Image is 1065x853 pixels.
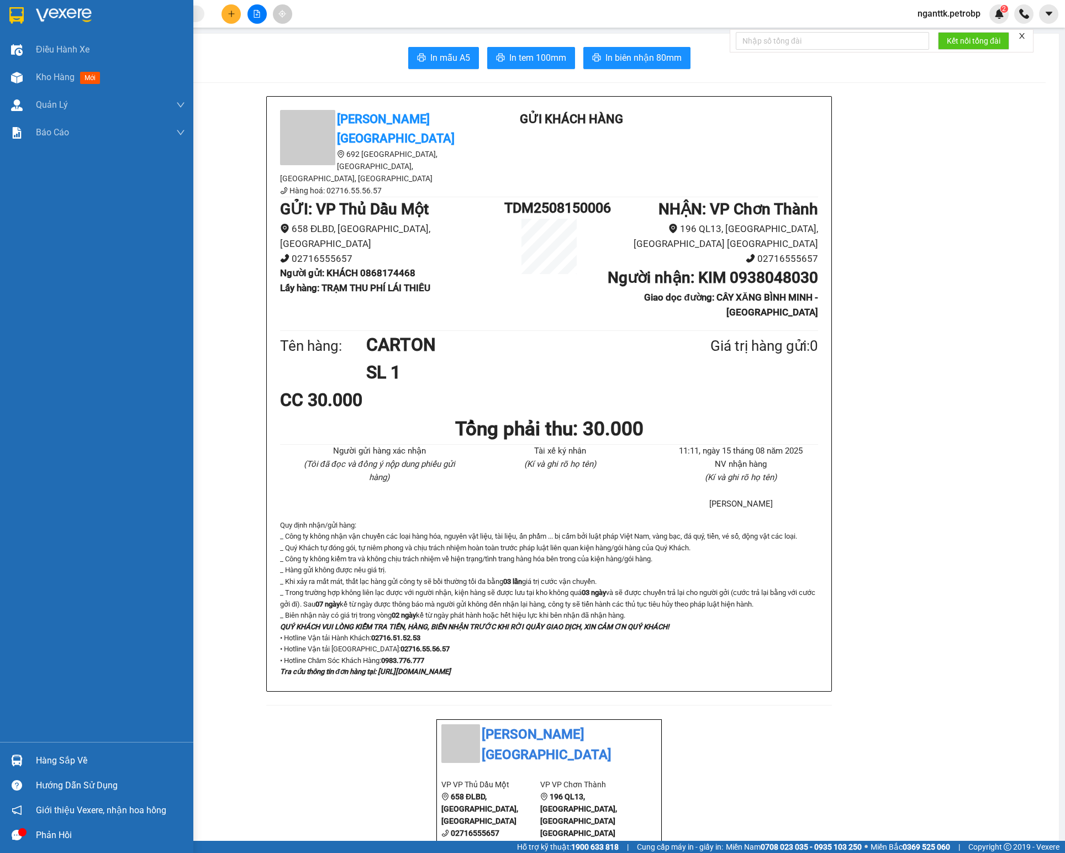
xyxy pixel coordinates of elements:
[253,10,261,18] span: file-add
[280,282,430,293] b: Lấy hàng : TRẠM THU PHÍ LÁI THIÊU
[9,71,25,82] span: DĐ:
[280,335,366,357] div: Tên hàng:
[36,125,69,139] span: Báo cáo
[280,200,429,218] b: GỬI : VP Thủ Dầu Một
[441,793,449,801] span: environment
[540,793,548,801] span: environment
[503,577,522,586] strong: 03 lần
[280,520,818,678] div: Quy định nhận/gửi hàng :
[36,752,185,769] div: Hàng sắp về
[36,827,185,844] div: Phản hồi
[9,9,78,36] div: VP Thủ Dầu Một
[509,51,566,65] span: In tem 100mm
[668,224,678,233] span: environment
[761,843,862,851] strong: 0708 023 035 - 0935 103 250
[487,47,575,69] button: printerIn tem 100mm
[9,10,27,22] span: Gửi:
[280,667,451,676] strong: Tra cứu thông tin đơn hàng tại: [URL][DOMAIN_NAME]
[280,543,818,554] p: _ Quý Khách tự đóng gói, tự niêm phong và chịu trách nhiệm hoàn toàn trước pháp luật liên quan ki...
[337,112,455,145] b: [PERSON_NAME][GEOGRAPHIC_DATA]
[86,23,212,36] div: [PERSON_NAME]
[280,267,415,278] b: Người gửi : KHÁCH 0868174468
[994,9,1004,19] img: icon-new-feature
[594,222,818,251] li: 196 QL13, [GEOGRAPHIC_DATA], [GEOGRAPHIC_DATA] [GEOGRAPHIC_DATA]
[400,645,450,653] strong: 02716.55.56.57
[302,445,456,458] li: Người gửi hàng xác nhận
[371,634,420,642] strong: 02716.51.52.53
[280,623,669,631] strong: QUÝ KHÁCH VUI LÒNG KIỂM TRA TIỀN, HÀNG, BIÊN NHẬN TRƯỚC KHI RỜI QUẦY GIAO DỊCH, XIN CẢM ƠN QUÝ KH...
[11,44,23,56] img: warehouse-icon
[441,778,540,791] li: VP VP Thủ Dầu Một
[11,72,23,83] img: warehouse-icon
[9,7,24,24] img: logo-vxr
[176,101,185,109] span: down
[280,187,288,194] span: phone
[417,53,426,64] span: printer
[12,780,22,791] span: question-circle
[86,51,212,109] span: CÂY XĂNG BÌNH MINH - [PERSON_NAME]
[12,830,22,840] span: message
[571,843,619,851] strong: 1900 633 818
[540,792,617,838] b: 196 QL13, [GEOGRAPHIC_DATA], [GEOGRAPHIC_DATA] [GEOGRAPHIC_DATA]
[582,588,606,597] strong: 03 ngày
[504,197,594,219] h1: TDM2508150006
[278,10,286,18] span: aim
[9,36,78,49] div: KHÁCH
[441,792,518,825] b: 658 ĐLBD, [GEOGRAPHIC_DATA], [GEOGRAPHIC_DATA]
[496,53,505,64] span: printer
[222,4,241,24] button: plus
[11,755,23,766] img: warehouse-icon
[366,359,657,386] h1: SL 1
[247,4,267,24] button: file-add
[958,841,960,853] span: |
[592,53,601,64] span: printer
[1018,32,1026,40] span: close
[658,200,818,218] b: NHẬN : VP Chơn Thành
[280,655,818,666] p: • Hotline Chăm Sóc Khách Hàng:
[280,531,818,542] p: _ Công ty không nhận vận chuyển các loại hàng hóa, nguyên vật liệu, tài liệu, ấn phẩm ... bị cấm ...
[36,803,166,817] span: Giới thiệu Vexere, nhận hoa hồng
[392,611,416,619] strong: 02 ngày
[280,222,504,251] li: 658 ĐLBD, [GEOGRAPHIC_DATA], [GEOGRAPHIC_DATA]
[228,10,235,18] span: plus
[871,841,950,853] span: Miền Bắc
[1000,5,1008,13] sup: 2
[947,35,1000,47] span: Kết nối tổng đài
[280,565,818,576] p: _ Hàng gửi không được nêu giá trị.
[517,841,619,853] span: Hỗ trợ kỹ thuật:
[1039,4,1058,24] button: caret-down
[1044,9,1054,19] span: caret-down
[864,845,868,849] span: ⚪️
[644,292,818,318] b: Giao dọc đường: CÂY XĂNG BÌNH MINH - [GEOGRAPHIC_DATA]
[11,127,23,139] img: solution-icon
[408,47,479,69] button: printerIn mẫu A5
[664,445,818,458] li: 11:11, ngày 15 tháng 08 năm 2025
[280,644,818,655] p: • Hotline Vận tải [GEOGRAPHIC_DATA]:
[36,43,89,56] span: Điều hành xe
[280,148,479,185] li: 692 [GEOGRAPHIC_DATA], [GEOGRAPHIC_DATA], [GEOGRAPHIC_DATA], [GEOGRAPHIC_DATA]
[605,51,682,65] span: In biên nhận 80mm
[736,32,929,50] input: Nhập số tổng đài
[583,47,690,69] button: printerIn biên nhận 80mm
[11,99,23,111] img: warehouse-icon
[705,472,777,482] i: (Kí và ghi rõ họ tên)
[627,841,629,853] span: |
[594,251,818,266] li: 02716555657
[280,633,818,644] p: • Hotline Vận tải Hành Khách:
[36,72,75,82] span: Kho hàng
[366,331,657,359] h1: CARTON
[608,268,818,287] b: Người nhận : KIM 0938048030
[304,459,455,482] i: (Tôi đã đọc và đồng ý nộp dung phiếu gửi hàng)
[280,587,818,610] p: _ Trong trường hợp không liên lạc được với người nhận, kiện hàng sẽ được lưu tại kho không quá và...
[86,10,113,22] span: Nhận:
[909,7,989,20] span: nganttk.petrobp
[280,414,818,444] h1: Tổng phải thu: 30.000
[381,656,424,665] strong: 0983.776.777
[86,9,212,23] div: VP Chơn Thành
[441,829,449,837] span: phone
[280,185,479,197] li: Hàng hoá: 02716.55.56.57
[657,335,818,357] div: Giá trị hàng gửi: 0
[36,777,185,794] div: Hướng dẫn sử dụng
[664,498,818,511] li: [PERSON_NAME]
[664,458,818,471] li: NV nhận hàng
